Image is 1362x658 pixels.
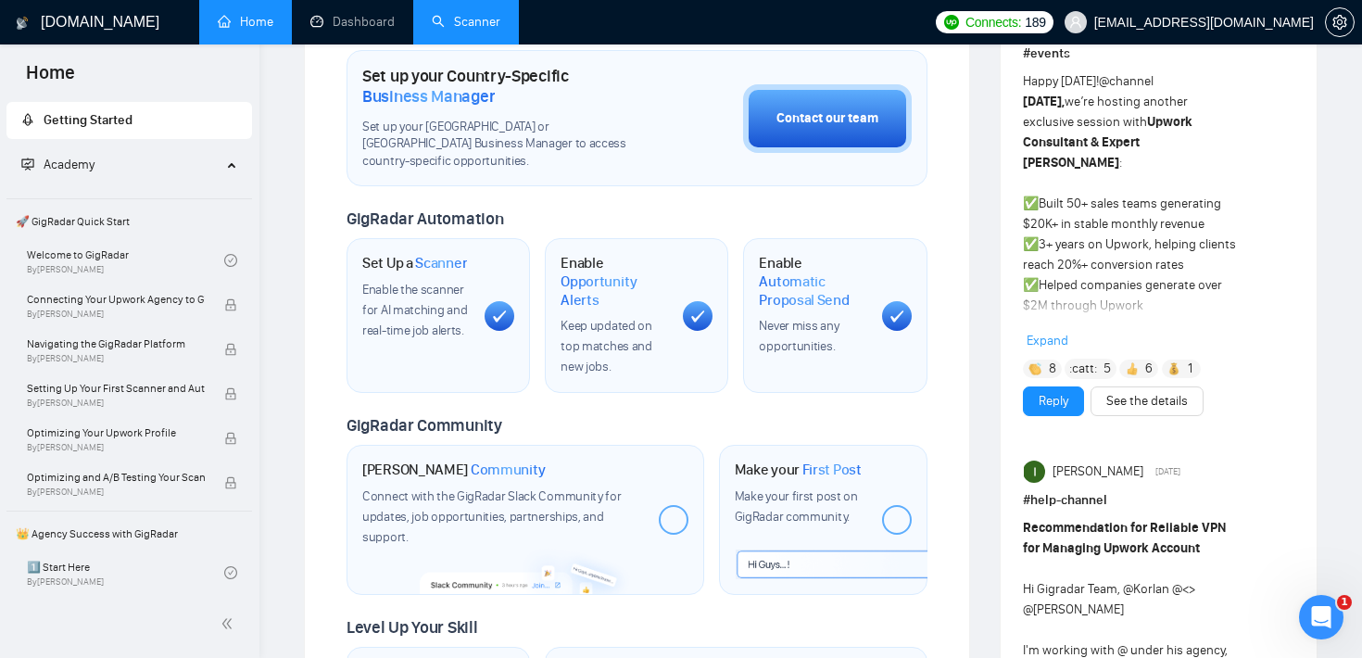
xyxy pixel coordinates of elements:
[362,119,650,171] span: Set up your [GEOGRAPHIC_DATA] or [GEOGRAPHIC_DATA] Business Manager to access country-specific op...
[21,271,58,308] img: Profile image for Mariia
[1325,15,1355,30] a: setting
[1023,277,1039,293] span: ✅
[1325,7,1355,37] button: setting
[109,152,161,171] div: • [DATE]
[21,133,58,171] img: Profile image for Mariia
[21,202,58,239] img: Profile image for Mariia
[27,335,205,353] span: Navigating the GigRadar Platform
[743,84,912,153] button: Contact our team
[27,424,205,442] span: Optimizing Your Upwork Profile
[27,309,205,320] span: By [PERSON_NAME]
[944,15,959,30] img: upwork-logo.png
[27,379,205,398] span: Setting Up Your First Scanner and Auto-Bidder
[21,158,34,171] span: fund-projection-screen
[11,59,90,98] span: Home
[362,488,622,545] span: Connect with the GigRadar Slack Community for updates, job opportunities, partnerships, and support.
[1126,362,1139,375] img: 👍
[1023,386,1084,416] button: Reply
[123,487,246,562] button: Messages
[43,534,81,547] span: Home
[218,14,273,30] a: homeHome
[27,468,205,487] span: Optimizing and A/B Testing Your Scanner for Better Results
[735,461,862,479] h1: Make your
[1025,12,1045,32] span: 189
[8,203,250,240] span: 🚀 GigRadar Quick Start
[27,442,205,453] span: By [PERSON_NAME]
[224,343,237,356] span: lock
[362,254,467,272] h1: Set Up a
[561,254,668,309] h1: Enable
[8,515,250,552] span: 👑 Agency Success with GigRadar
[21,476,58,513] img: Profile image for Mariia
[6,102,252,139] li: Getting Started
[44,112,132,128] span: Getting Started
[347,415,502,436] span: GigRadar Community
[27,552,224,593] a: 1️⃣ Start HereBy[PERSON_NAME]
[137,8,237,40] h1: Messages
[109,426,161,446] div: • [DATE]
[1027,333,1068,348] span: Expand
[1023,490,1294,511] h1: # help-channel
[1099,73,1154,89] span: @channel
[44,157,95,172] span: Academy
[420,543,633,594] img: slackcommunity-bg.png
[1023,114,1192,171] strong: Upwork Consultant & Expert [PERSON_NAME]
[802,461,862,479] span: First Post
[224,298,237,311] span: lock
[1106,391,1188,411] a: See the details
[347,209,503,229] span: GigRadar Automation
[310,14,395,30] a: dashboardDashboard
[66,221,106,240] div: Mariia
[1326,15,1354,30] span: setting
[1023,94,1065,109] strong: [DATE],
[1069,16,1082,29] span: user
[1053,462,1143,482] span: [PERSON_NAME]
[149,534,221,547] span: Messages
[27,398,205,409] span: By [PERSON_NAME]
[1145,360,1153,378] span: 6
[224,254,237,267] span: check-circle
[27,290,205,309] span: Connecting Your Upwork Agency to GigRadar
[561,272,668,309] span: Opportunity Alerts
[109,358,161,377] div: • [DATE]
[759,254,866,309] h1: Enable
[965,12,1021,32] span: Connects:
[325,7,359,41] div: Close
[21,113,34,126] span: rocket
[85,398,285,435] button: Send us a message
[109,221,161,240] div: • [DATE]
[109,289,161,309] div: • [DATE]
[1023,236,1039,252] span: ✅
[561,318,652,374] span: Keep updated on top matches and new jobs.
[294,534,323,547] span: Help
[347,617,477,638] span: Level Up Your Skill
[1188,360,1192,378] span: 1
[224,476,237,489] span: lock
[362,86,495,107] span: Business Manager
[362,282,467,338] span: Enable the scanner for AI matching and real-time job alerts.
[21,339,58,376] img: Profile image for Mariia
[66,426,106,446] div: Mariia
[759,318,839,354] span: Never miss any opportunities.
[415,254,467,272] span: Scanner
[66,152,106,171] div: Mariia
[27,487,205,498] span: By [PERSON_NAME]
[1069,359,1097,379] span: :catt:
[1167,362,1180,375] img: 💰
[16,8,29,38] img: logo
[224,432,237,445] span: lock
[21,157,95,172] span: Academy
[66,358,106,377] div: Mariia
[759,272,866,309] span: Automatic Proposal Send
[66,83,106,103] div: Mariia
[735,488,858,525] span: Make your first post on GigRadar community.
[1024,461,1046,483] img: Ivan Dela Rama
[362,66,650,107] h1: Set up your Country-Specific
[1023,520,1226,556] strong: Recommendation for Reliable VPN for Managing Upwork Account
[109,83,161,103] div: • [DATE]
[224,387,237,400] span: lock
[1023,196,1039,211] span: ✅
[1299,595,1343,639] iframe: Intercom live chat
[1039,391,1068,411] a: Reply
[21,408,58,445] img: Profile image for Mariia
